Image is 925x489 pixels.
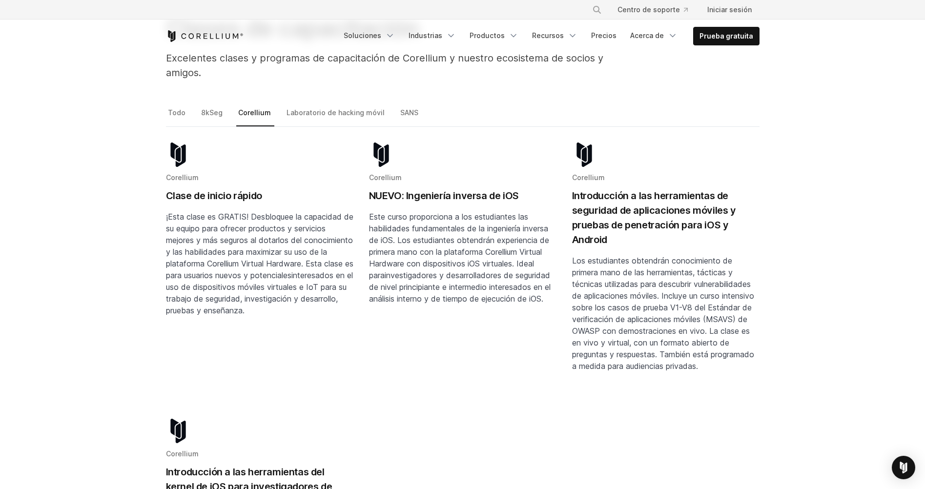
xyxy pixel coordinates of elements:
a: Prueba gratuita [694,27,759,45]
div: Menú de navegación [338,27,760,45]
img: corellium-logo-icon-dark [166,143,190,167]
span: Corellium [572,173,605,182]
span: Corellium [166,173,199,182]
font: Acerca de [630,31,664,41]
font: Recursos [532,31,564,41]
span: investigadores y desarrolladores de seguridad de nivel principiante e intermedio interesados en e... [369,270,551,304]
img: corellium-logo-icon-dark [369,143,393,167]
a: Precios [585,27,622,44]
a: Inicio de Corellium [166,30,244,42]
a: Laboratorio de hacking móvil [285,106,388,127]
a: Corellium [236,106,274,127]
a: Todo [166,106,189,127]
a: Resumen de la entrada de blog: Clase de inicio rápido [166,143,353,403]
span: ¡Esta clase es GRATIS! Desbloquee la capacidad de su equipo para ofrecer productos y servicios me... [166,212,353,280]
a: 8kSeg [199,106,226,127]
a: Resumen de la publicación del blog: NUEVO: Ingeniería inversa de iOS [369,143,556,403]
span: Corellium [166,449,199,458]
span: Corellium [369,173,402,182]
h2: Clase de inicio rápido [166,188,353,203]
img: corellium-logo-icon-dark [572,143,596,167]
div: Abra Intercom Messenger [892,456,915,479]
p: Este curso proporciona a los estudiantes las habilidades fundamentales de la ingeniería inversa d... [369,211,556,305]
font: Productos [470,31,505,41]
a: SANS [398,106,422,127]
a: Iniciar sesión [699,1,760,19]
div: Menú de navegación [580,1,760,19]
h2: NUEVO: Ingeniería inversa de iOS [369,188,556,203]
h2: Introducción a las herramientas de seguridad de aplicaciones móviles y pruebas de penetración par... [572,188,760,247]
button: Buscar [588,1,606,19]
font: Industrias [409,31,442,41]
img: corellium-logo-icon-dark [166,419,190,443]
p: Excelentes clases y programas de capacitación de Corellium y nuestro ecosistema de socios y amigos. [166,51,605,80]
font: Centro de soporte [617,5,680,15]
font: Soluciones [344,31,381,41]
span: Los estudiantes obtendrán conocimiento de primera mano de las herramientas, tácticas y técnicas u... [572,256,754,371]
a: Resumen de la publicación del blog: Introducción a las herramientas de seguridad de aplicaciones ... [572,143,760,403]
